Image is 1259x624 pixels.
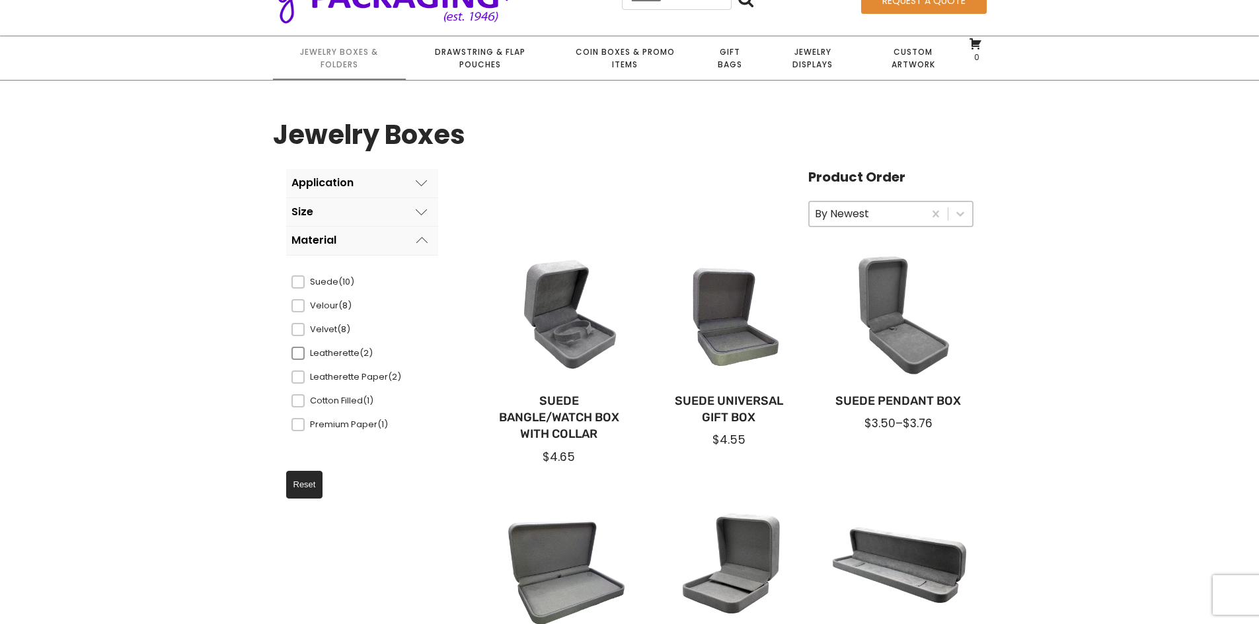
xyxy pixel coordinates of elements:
a: Jewelry Boxes & Folders [273,36,406,80]
span: $3.76 [903,415,933,431]
span: Leatherette [305,347,401,360]
div: Velvet(8) [291,323,401,336]
a: Jewelry Displays [764,36,862,80]
div: Size [291,206,313,218]
span: (2) [360,347,373,359]
span: Cotton Filled [305,394,401,407]
button: Reset [286,471,323,499]
div: $4.65 [496,449,623,465]
span: (1) [363,394,373,407]
a: 0 [969,37,982,62]
span: (10) [338,275,354,288]
a: Suede Universal Gift Box [665,393,792,426]
a: Suede Bangle/Watch Box with Collar [496,393,623,443]
span: Premium Paper [305,418,401,431]
span: Leatherette Paper [305,370,401,384]
a: Custom Artwork [862,36,964,80]
span: 0 [971,52,979,63]
div: Premium Paper(1) [291,418,401,431]
button: Material [286,226,438,255]
div: Suede(10) [291,275,401,289]
a: Suede Pendant Box [835,393,962,409]
a: Drawstring & Flap Pouches [406,36,554,80]
span: $3.50 [864,415,896,431]
h1: Jewelry Boxes [273,114,465,156]
div: Leatherette(2) [291,347,401,360]
a: Coin Boxes & Promo Items [554,36,695,80]
a: Gift Bags [696,36,764,80]
div: Material [291,234,336,246]
span: (1) [377,418,388,431]
div: Leatherette Paper(2) [291,370,401,384]
button: Clear [924,202,948,226]
div: Velour(8) [291,299,401,312]
span: Velvet [305,323,401,336]
span: Suede [305,275,401,289]
div: – [835,415,962,431]
span: (8) [338,299,352,312]
div: Application [291,177,354,189]
span: Velour [305,299,401,312]
div: Cotton Filled(1) [291,394,401,407]
span: (2) [388,370,401,383]
button: Size [286,198,438,226]
span: (8) [337,323,350,335]
button: Toggle List [948,202,972,226]
h4: Product Order [808,169,973,185]
button: Application [286,169,438,197]
div: $4.55 [665,432,792,448]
